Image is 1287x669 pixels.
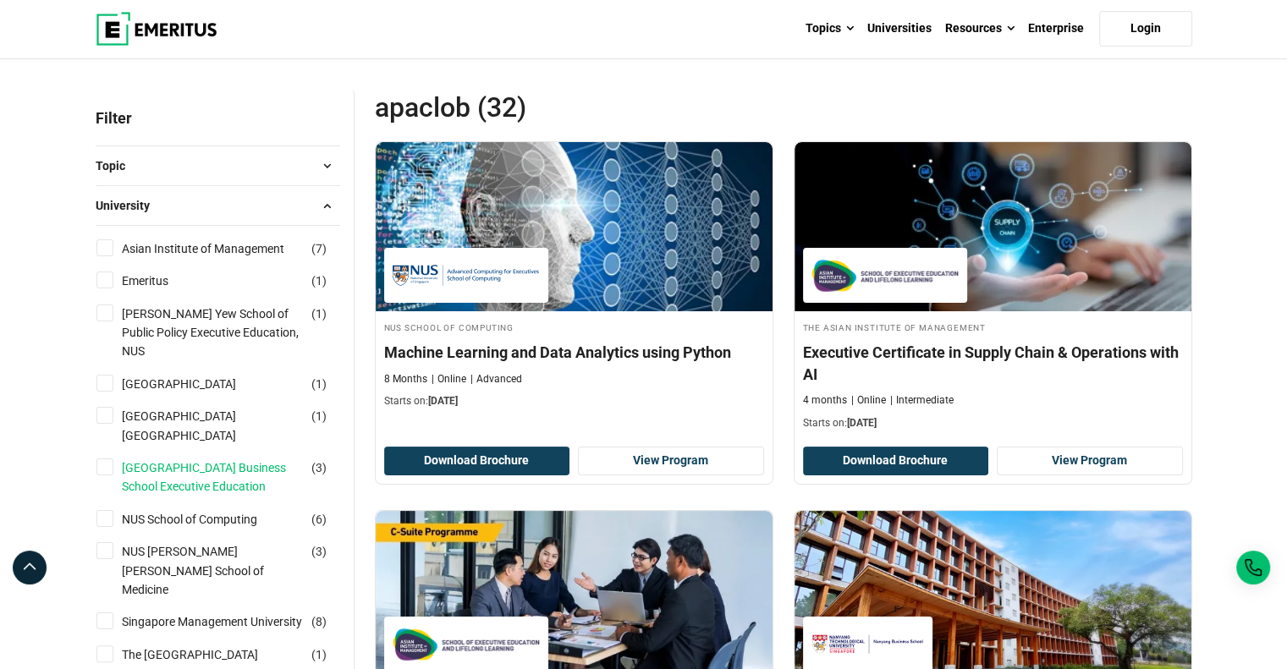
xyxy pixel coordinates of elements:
img: NUS School of Computing [393,256,540,294]
img: The Asian Institute of Management [811,256,959,294]
a: NUS School of Computing [122,510,291,529]
a: Login [1099,11,1192,47]
span: ( ) [311,407,327,425]
span: 6 [316,513,322,526]
span: ( ) [311,645,327,664]
a: View Program [997,447,1183,475]
span: 3 [316,545,322,558]
p: Online [432,372,466,387]
a: [GEOGRAPHIC_DATA] Business School Executive Education [122,458,338,496]
button: Topic [96,153,340,178]
span: 1 [316,274,322,288]
h4: Machine Learning and Data Analytics using Python [384,342,764,363]
a: Supply Chain and Operations Course by The Asian Institute of Management - November 7, 2025 The As... [795,142,1191,439]
p: Starts on: [384,394,764,409]
span: 1 [316,409,322,423]
button: University [96,193,340,218]
button: Download Brochure [803,447,989,475]
span: [DATE] [428,395,458,407]
h4: Executive Certificate in Supply Chain & Operations with AI [803,342,1183,384]
h4: The Asian Institute of Management [803,320,1183,334]
span: Topic [96,156,139,175]
button: Download Brochure [384,447,570,475]
p: 4 months [803,393,847,408]
span: ( ) [311,304,327,323]
span: ( ) [311,239,327,258]
a: [GEOGRAPHIC_DATA] [GEOGRAPHIC_DATA] [122,407,338,445]
a: NUS [PERSON_NAME] [PERSON_NAME] School of Medicine [122,542,338,599]
span: [DATE] [847,417,877,429]
p: Online [851,393,886,408]
span: ( ) [311,271,327,290]
p: Starts on: [803,416,1183,430]
a: Emeritus [122,271,202,290]
a: The [GEOGRAPHIC_DATA] [122,645,292,664]
p: Advanced [470,372,522,387]
span: 3 [316,461,322,474]
img: Machine Learning and Data Analytics using Python | Online Coding Course [376,142,773,311]
span: ( ) [311,510,327,529]
a: Coding Course by NUS School of Computing - September 30, 2025 NUS School of Computing NUS School ... [376,142,773,418]
h4: NUS School of Computing [384,320,764,334]
img: The Asian Institute of Management [393,625,540,663]
a: [PERSON_NAME] Yew School of Public Policy Executive Education, NUS [122,304,338,361]
p: Filter [96,90,340,145]
span: ( ) [311,612,327,631]
p: Intermediate [890,393,954,408]
span: 1 [316,648,322,661]
span: 7 [316,242,322,255]
img: Executive Certificate in Supply Chain & Operations with AI | Online Supply Chain and Operations C... [795,142,1191,311]
span: ( ) [311,458,327,477]
a: Singapore Management University [122,612,336,631]
a: Asian Institute of Management [122,239,318,258]
span: 1 [316,307,322,321]
span: APACLOB (32) [375,90,784,124]
img: Nanyang Technological University Nanyang Business School [811,625,924,663]
a: View Program [578,447,764,475]
span: 1 [316,377,322,391]
p: 8 Months [384,372,427,387]
a: [GEOGRAPHIC_DATA] [122,375,270,393]
span: ( ) [311,375,327,393]
span: University [96,196,163,215]
span: 8 [316,615,322,628]
span: ( ) [311,542,327,561]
